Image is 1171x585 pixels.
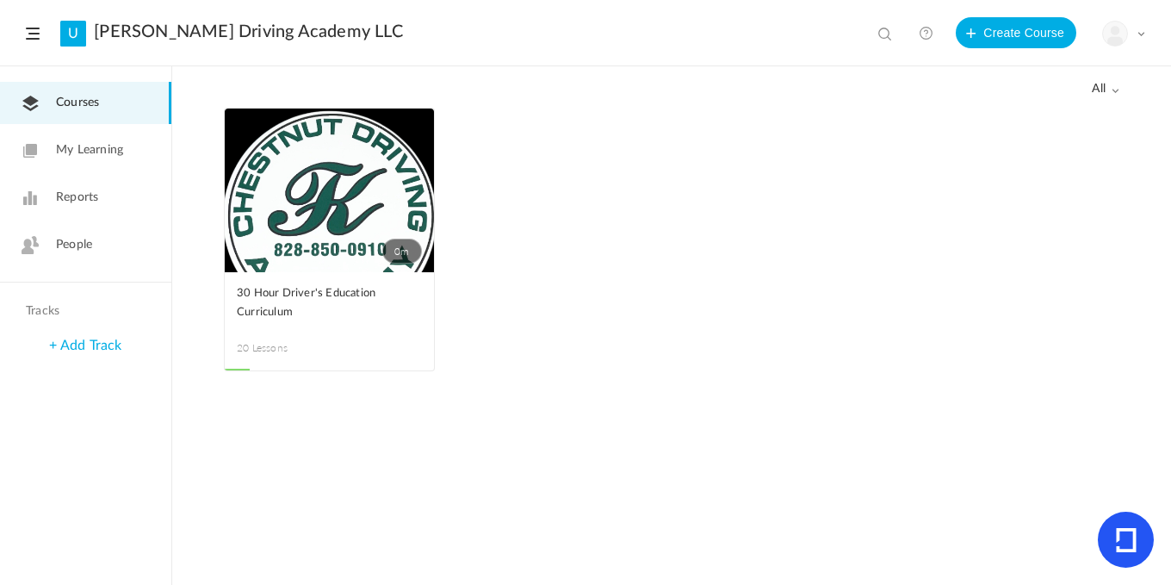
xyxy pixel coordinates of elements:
a: 0m [225,109,434,272]
button: Create Course [956,17,1076,48]
h4: Tracks [26,304,141,319]
a: + Add Track [49,339,121,352]
span: People [56,236,92,254]
a: 30 Hour Driver's Education Curriculum [237,284,422,323]
a: [PERSON_NAME] Driving Academy LLC [94,22,403,42]
span: all [1092,82,1119,96]
span: Reports [56,189,98,207]
span: Courses [56,94,99,112]
img: user-image.png [1103,22,1127,46]
span: 0m [382,239,422,264]
span: 30 Hour Driver's Education Curriculum [237,284,396,322]
span: My Learning [56,141,123,159]
span: 20 Lessons [237,340,330,356]
a: U [60,21,86,47]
